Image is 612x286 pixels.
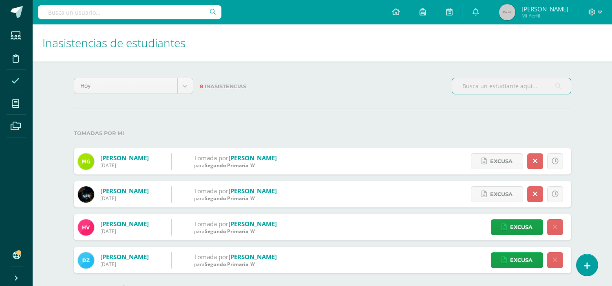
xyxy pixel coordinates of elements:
span: Segundo Primaria 'A' [205,261,255,268]
span: Excusa [490,187,513,202]
div: para [194,228,277,235]
span: Excusa [510,220,532,235]
a: [PERSON_NAME] [100,154,149,162]
input: Busca un usuario... [38,5,221,19]
span: Tomada por [194,154,228,162]
span: Hoy [80,78,171,94]
div: para [194,162,277,169]
span: Tomada por [194,187,228,195]
span: Mi Perfil [521,12,568,19]
a: [PERSON_NAME] [228,154,277,162]
span: Tomada por [194,220,228,228]
img: 45x45 [499,4,515,20]
a: [PERSON_NAME] [228,220,277,228]
span: Segundo Primaria 'A' [205,162,255,169]
div: [DATE] [100,228,149,235]
a: Excusa [471,153,523,169]
a: Excusa [491,252,543,268]
span: 8 [200,83,203,90]
label: Tomadas por mi [74,125,571,142]
span: Tomada por [194,253,228,261]
div: [DATE] [100,162,149,169]
a: Hoy [74,78,193,94]
span: Segundo Primaria 'A' [205,195,255,202]
div: [DATE] [100,261,149,268]
a: Excusa [491,219,543,235]
img: 00c21c5a321d33233e5804736a9ee1a2.png [78,219,94,236]
span: Inasistencias [205,83,246,90]
a: [PERSON_NAME] [228,187,277,195]
a: [PERSON_NAME] [100,187,149,195]
a: [PERSON_NAME] [228,253,277,261]
span: Inasistencias de estudiantes [42,35,186,50]
div: [DATE] [100,195,149,202]
input: Busca un estudiante aquí... [452,78,571,94]
div: para [194,195,277,202]
span: Excusa [490,154,513,169]
a: [PERSON_NAME] [100,253,149,261]
a: [PERSON_NAME] [100,220,149,228]
span: Excusa [510,253,532,268]
a: Excusa [471,186,523,202]
img: 602c2bc5e9f8ba192cfc93ff4b939227.png [78,252,94,269]
img: e58ae886999dfa110080f966485617f5.png [78,153,94,170]
div: para [194,261,277,268]
img: 154bfa872e753fc08c08dca4ea0af92a.png [78,186,94,203]
span: [PERSON_NAME] [521,5,568,13]
span: Segundo Primaria 'A' [205,228,255,235]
